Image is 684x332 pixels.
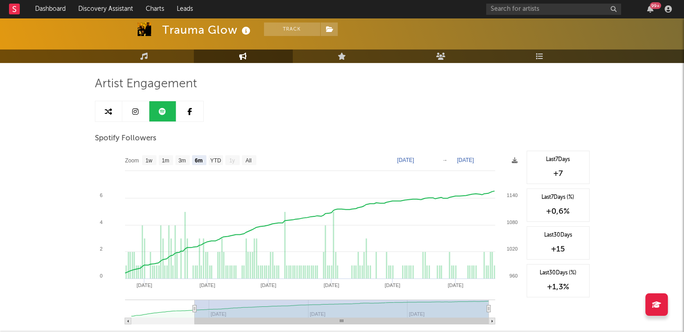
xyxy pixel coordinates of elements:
[260,283,276,288] text: [DATE]
[457,157,474,163] text: [DATE]
[195,157,202,164] text: 6m
[486,4,621,15] input: Search for artists
[229,157,235,164] text: 1y
[650,2,661,9] div: 99 +
[99,273,102,278] text: 0
[506,246,517,251] text: 1020
[323,283,339,288] text: [DATE]
[532,206,585,217] div: +0,6 %
[506,193,517,198] text: 1140
[136,283,152,288] text: [DATE]
[532,156,585,164] div: Last 7 Days
[509,273,517,278] text: 960
[532,244,585,255] div: +15
[145,157,152,164] text: 1w
[532,269,585,277] div: Last 30 Days (%)
[532,282,585,292] div: +1,3 %
[264,22,320,36] button: Track
[397,157,414,163] text: [DATE]
[384,283,400,288] text: [DATE]
[245,157,251,164] text: All
[506,220,517,225] text: 1080
[199,283,215,288] text: [DATE]
[125,157,139,164] text: Zoom
[442,157,447,163] text: →
[647,5,653,13] button: 99+
[99,193,102,198] text: 6
[178,157,186,164] text: 3m
[210,157,221,164] text: YTD
[161,157,169,164] text: 1m
[95,133,156,144] span: Spotify Followers
[99,246,102,251] text: 2
[95,79,197,90] span: Artist Engagement
[162,22,253,37] div: Trauma Glow
[99,220,102,225] text: 4
[532,231,585,239] div: Last 30 Days
[532,168,585,179] div: +7
[447,283,463,288] text: [DATE]
[532,193,585,202] div: Last 7 Days (%)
